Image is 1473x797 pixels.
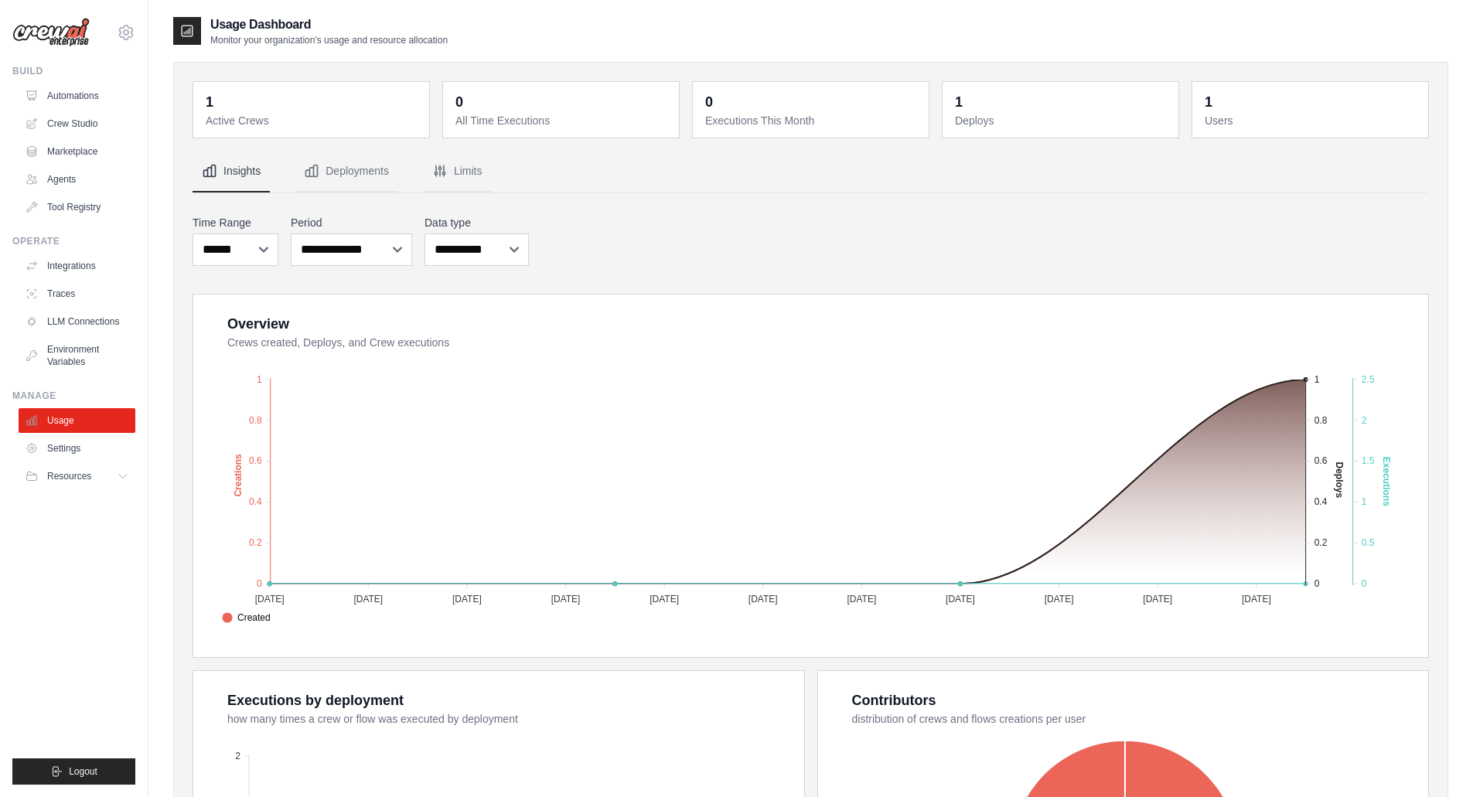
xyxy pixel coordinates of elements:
span: Logout [69,765,97,778]
dt: Crews created, Deploys, and Crew executions [227,335,1410,350]
a: LLM Connections [19,309,135,334]
tspan: 2 [235,751,240,761]
tspan: 1 [1314,374,1320,385]
tspan: [DATE] [353,594,383,605]
button: Logout [12,758,135,785]
img: Logo [12,18,90,47]
text: Executions [1381,457,1392,506]
a: Traces [19,281,135,306]
span: Resources [47,470,91,482]
nav: Tabs [193,151,1429,192]
dt: Deploys [955,113,1169,128]
div: 1 [1205,91,1212,113]
label: Time Range [193,215,278,230]
tspan: 0.4 [1314,496,1328,507]
dt: distribution of crews and flows creations per user [852,711,1410,727]
a: Environment Variables [19,337,135,374]
div: 0 [705,91,713,113]
tspan: [DATE] [650,594,679,605]
text: Deploys [1334,462,1345,498]
div: Executions by deployment [227,690,404,711]
a: Agents [19,167,135,192]
a: Marketplace [19,139,135,164]
a: Automations [19,83,135,108]
div: 0 [455,91,463,113]
tspan: [DATE] [1242,594,1271,605]
tspan: 0.8 [1314,415,1328,426]
a: Integrations [19,254,135,278]
tspan: 1.5 [1362,455,1375,466]
tspan: 0.4 [249,496,262,507]
div: Overview [227,313,289,335]
tspan: 2.5 [1362,374,1375,385]
div: Operate [12,235,135,247]
tspan: 1 [257,374,262,385]
tspan: 2 [1362,415,1367,426]
text: Creations [233,454,244,497]
p: Monitor your organization's usage and resource allocation [210,34,448,46]
tspan: [DATE] [255,594,285,605]
div: Build [12,65,135,77]
tspan: [DATE] [551,594,581,605]
tspan: 0.2 [1314,537,1328,548]
tspan: [DATE] [1143,594,1172,605]
tspan: [DATE] [946,594,975,605]
tspan: [DATE] [748,594,778,605]
tspan: 0.2 [249,537,262,548]
tspan: [DATE] [847,594,876,605]
tspan: 1 [1362,496,1367,507]
div: 1 [955,91,963,113]
label: Data type [425,215,529,230]
tspan: [DATE] [1045,594,1074,605]
tspan: 0 [1314,578,1320,589]
tspan: 0 [257,578,262,589]
dt: Users [1205,113,1419,128]
a: Crew Studio [19,111,135,136]
dt: Executions This Month [705,113,919,128]
tspan: 0 [1362,578,1367,589]
h2: Usage Dashboard [210,15,448,34]
div: 1 [206,91,213,113]
tspan: 0.8 [249,415,262,426]
tspan: 0.6 [249,455,262,466]
button: Resources [19,464,135,489]
a: Usage [19,408,135,433]
tspan: 0.6 [1314,455,1328,466]
div: Contributors [852,690,936,711]
dt: how many times a crew or flow was executed by deployment [227,711,786,727]
a: Tool Registry [19,195,135,220]
label: Period [291,215,412,230]
a: Settings [19,436,135,461]
tspan: 0.5 [1362,537,1375,548]
span: Created [222,611,271,625]
dt: Active Crews [206,113,420,128]
button: Limits [423,151,492,192]
button: Insights [193,151,270,192]
dt: All Time Executions [455,113,670,128]
tspan: [DATE] [452,594,482,605]
button: Deployments [295,151,398,192]
div: Manage [12,390,135,402]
